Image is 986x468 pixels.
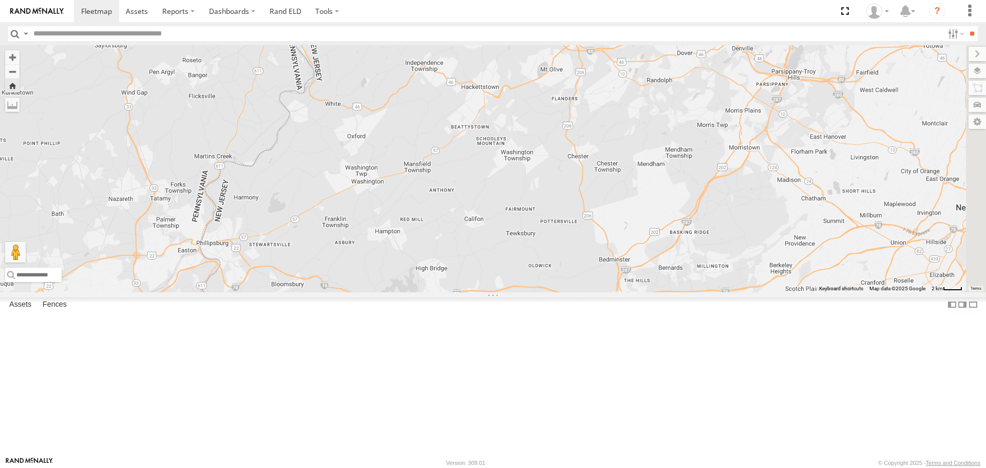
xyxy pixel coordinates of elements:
button: Zoom out [5,64,20,79]
button: Map Scale: 2 km per 34 pixels [928,285,965,292]
label: Fences [37,298,72,312]
button: Zoom Home [5,79,20,92]
a: Visit our Website [6,458,53,468]
a: Terms and Conditions [926,460,980,466]
button: Keyboard shortcuts [819,285,863,292]
a: Terms (opens in new tab) [971,286,981,290]
label: Hide Summary Table [968,297,978,312]
label: Dock Summary Table to the Right [957,297,968,312]
label: Search Filter Options [944,26,966,41]
img: rand-logo.svg [10,8,64,15]
label: Assets [4,298,36,312]
div: Matthew Trout [863,4,893,19]
label: Search Query [22,26,30,41]
label: Map Settings [969,115,986,129]
div: Version: 309.01 [446,460,485,466]
button: Zoom in [5,50,20,64]
span: 2 km [932,286,943,291]
span: Map data ©2025 Google [869,286,925,291]
div: © Copyright 2025 - [878,460,980,466]
label: Dock Summary Table to the Left [947,297,957,312]
button: Drag Pegman onto the map to open Street View [5,242,26,263]
label: Measure [5,98,20,112]
i: ? [929,3,945,20]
